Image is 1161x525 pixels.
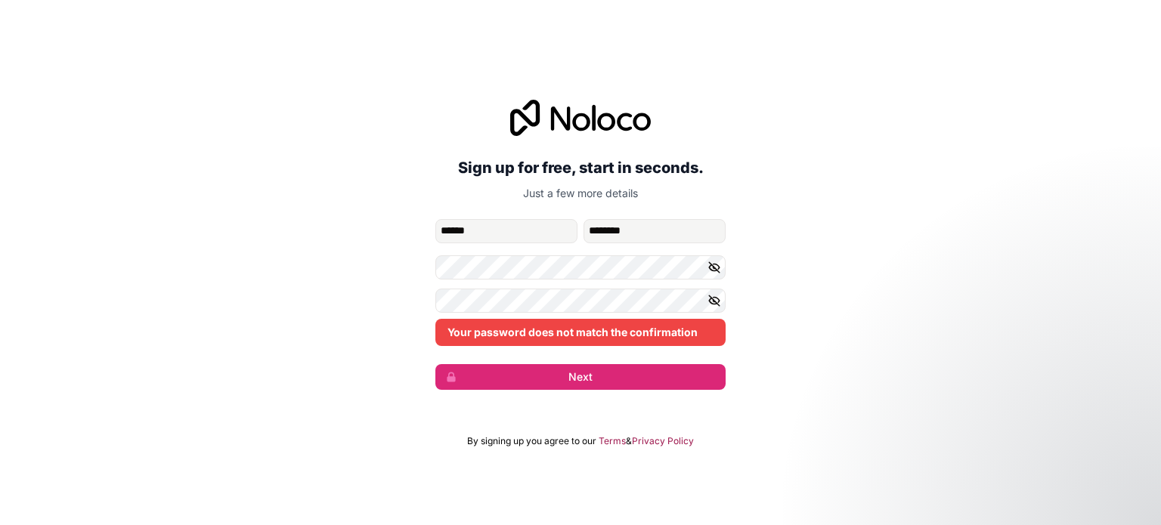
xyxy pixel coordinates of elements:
iframe: Intercom notifications message [859,412,1161,517]
input: Password [435,255,726,279]
span: & [626,435,632,447]
span: By signing up you agree to our [467,435,596,447]
h2: Sign up for free, start in seconds. [435,154,726,181]
input: family-name [584,219,726,243]
p: Just a few more details [435,186,726,201]
input: given-name [435,219,577,243]
input: Confirm password [435,289,726,313]
a: Terms [599,435,626,447]
div: Your password does not match the confirmation [435,319,726,346]
button: Next [435,364,726,390]
a: Privacy Policy [632,435,694,447]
